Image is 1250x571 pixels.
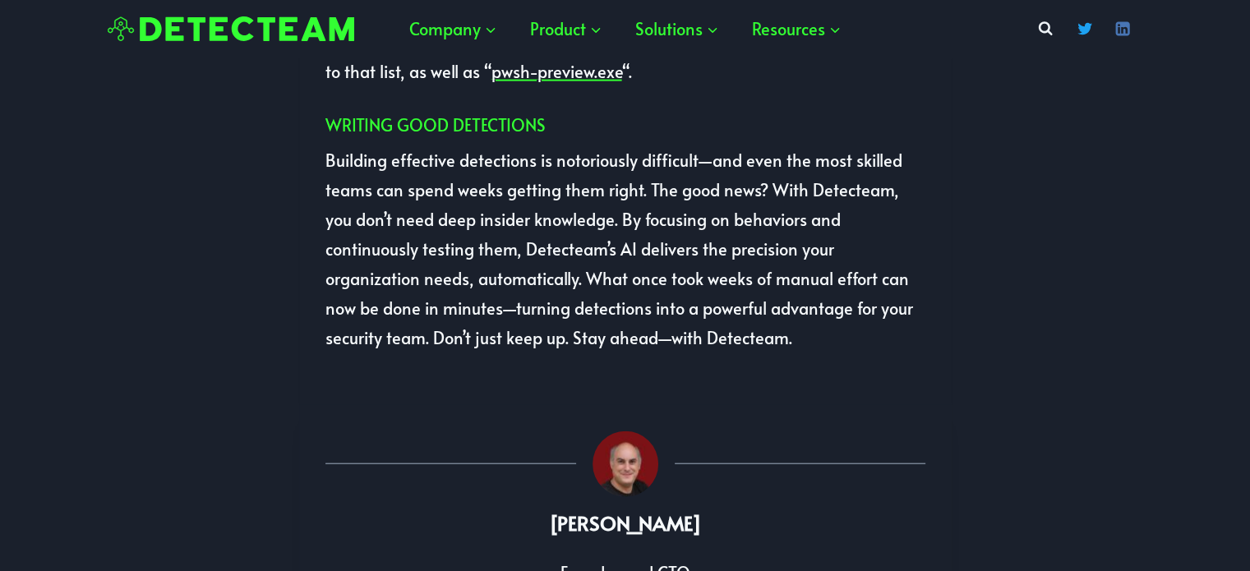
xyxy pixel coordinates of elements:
button: Child menu of Company [393,4,514,53]
img: Avatar photo [593,431,658,497]
button: Child menu of Product [514,4,619,53]
button: Child menu of Solutions [619,4,736,53]
a: pwsh-preview.exe [491,60,622,83]
h2: Writing good detections [325,113,925,137]
img: Detecteam [108,16,354,42]
p: Building effective detections is notoriously difficult—and even the most skilled teams can spend ... [325,145,925,352]
button: View Search Form [1031,14,1060,44]
a: Twitter [1068,12,1101,45]
a: Linkedin [1106,12,1139,45]
button: Child menu of Resources [736,4,858,53]
b: [PERSON_NAME] [549,509,702,536]
nav: Primary Navigation [393,4,858,53]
